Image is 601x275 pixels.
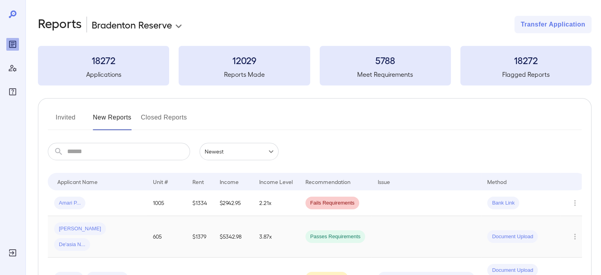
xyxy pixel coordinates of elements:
div: Rent [192,177,205,186]
td: 1005 [147,190,186,216]
div: Method [487,177,507,186]
div: Income Level [259,177,293,186]
h5: Flagged Reports [460,70,592,79]
div: Manage Users [6,62,19,74]
span: Fails Requirements [305,199,359,207]
div: Log Out [6,247,19,259]
div: Newest [200,143,279,160]
h3: 18272 [460,54,592,66]
div: Applicant Name [57,177,98,186]
button: Invited [48,111,83,130]
td: 605 [147,216,186,258]
span: De'asia N... [54,241,90,248]
span: Bank Link [487,199,519,207]
h5: Reports Made [179,70,310,79]
summary: 18272Applications12029Reports Made5788Meet Requirements18272Flagged Reports [38,46,592,85]
h5: Meet Requirements [320,70,451,79]
p: Bradenton Reserve [92,18,172,31]
td: 2.21x [253,190,299,216]
td: $2942.95 [213,190,253,216]
button: Closed Reports [141,111,187,130]
h5: Applications [38,70,169,79]
button: New Reports [93,111,132,130]
span: Document Upload [487,267,538,274]
button: Transfer Application [514,16,592,33]
button: Row Actions [569,230,581,243]
h3: 18272 [38,54,169,66]
div: FAQ [6,85,19,98]
h3: 12029 [179,54,310,66]
div: Issue [378,177,390,186]
td: $5342.98 [213,216,253,258]
div: Unit # [153,177,168,186]
button: Row Actions [569,197,581,209]
div: Income [220,177,239,186]
span: Passes Requirements [305,233,365,241]
td: $1379 [186,216,213,258]
div: Reports [6,38,19,51]
span: Document Upload [487,233,538,241]
span: [PERSON_NAME] [54,225,106,233]
div: Recommendation [305,177,350,186]
h3: 5788 [320,54,451,66]
td: 3.87x [253,216,299,258]
span: Amari P... [54,199,85,207]
h2: Reports [38,16,82,33]
td: $1334 [186,190,213,216]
